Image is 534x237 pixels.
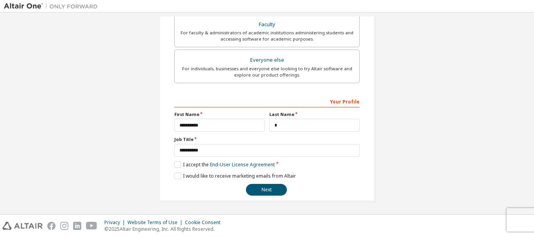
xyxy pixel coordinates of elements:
button: Next [246,184,287,196]
label: Last Name [269,111,360,118]
div: Your Profile [174,95,360,107]
p: © 2025 Altair Engineering, Inc. All Rights Reserved. [104,226,225,232]
img: altair_logo.svg [2,222,43,230]
label: I would like to receive marketing emails from Altair [174,173,296,179]
div: Privacy [104,219,127,226]
a: End-User License Agreement [210,161,275,168]
img: instagram.svg [60,222,68,230]
img: facebook.svg [47,222,56,230]
div: Website Terms of Use [127,219,185,226]
img: youtube.svg [86,222,97,230]
div: For individuals, businesses and everyone else looking to try Altair software and explore our prod... [179,66,355,78]
label: I accept the [174,161,275,168]
label: First Name [174,111,265,118]
img: linkedin.svg [73,222,81,230]
div: Cookie Consent [185,219,225,226]
div: Everyone else [179,55,355,66]
div: For faculty & administrators of academic institutions administering students and accessing softwa... [179,30,355,42]
div: Faculty [179,19,355,30]
label: Job Title [174,136,360,143]
img: Altair One [4,2,102,10]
